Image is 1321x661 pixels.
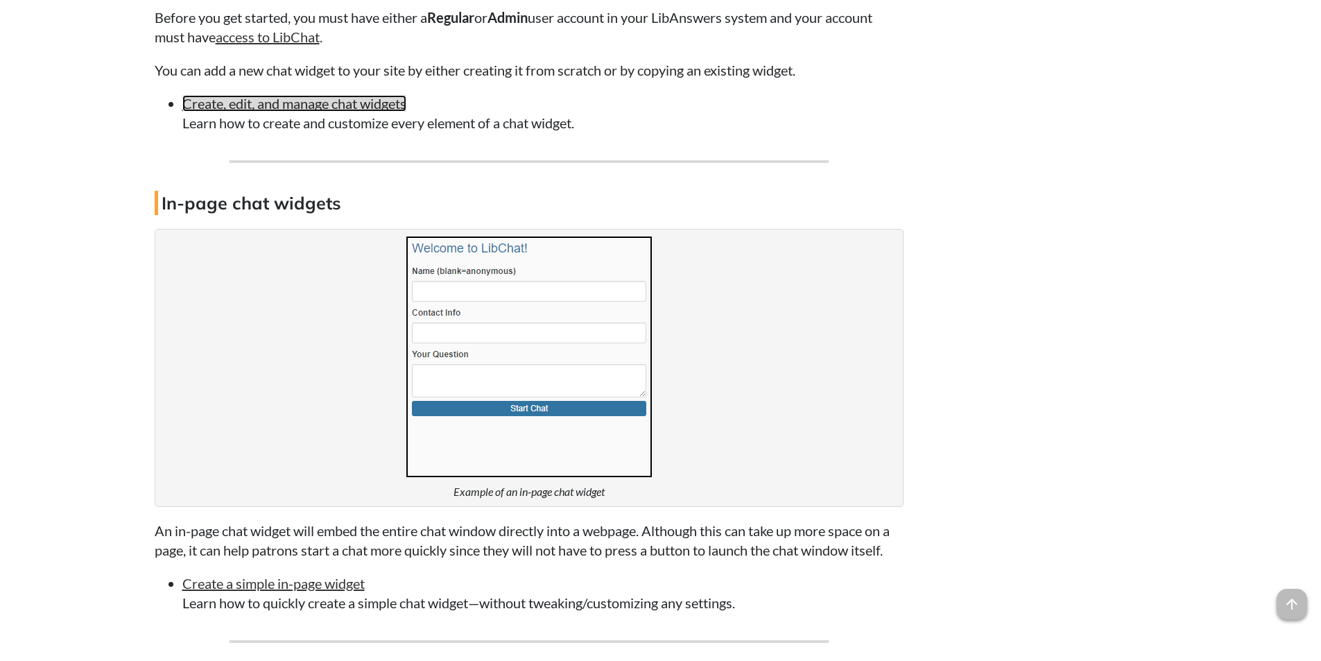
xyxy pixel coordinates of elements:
[182,574,904,612] li: Learn how to quickly create a simple chat widget—without tweaking/customizing any settings.
[216,28,320,45] a: access to LibChat
[182,95,406,112] a: Create, edit, and manage chat widgets
[155,191,904,215] h4: In-page chat widgets
[487,9,528,26] strong: Admin
[155,8,904,46] p: Before you get started, you must have either a or user account in your LibAnswers system and your...
[182,94,904,132] li: Learn how to create and customize every element of a chat widget.
[406,237,652,477] img: Example of an in-page chat widget
[427,9,474,26] strong: Regular
[454,484,605,499] figcaption: Example of an in-page chat widget
[182,575,365,592] a: Create a simple in-page widget
[155,60,904,80] p: You can add a new chat widget to your site by either creating it from scratch or by copying an ex...
[1277,589,1307,619] span: arrow_upward
[1277,590,1307,607] a: arrow_upward
[155,521,904,560] p: An in-page chat widget will embed the entire chat window directly into a webpage. Although this c...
